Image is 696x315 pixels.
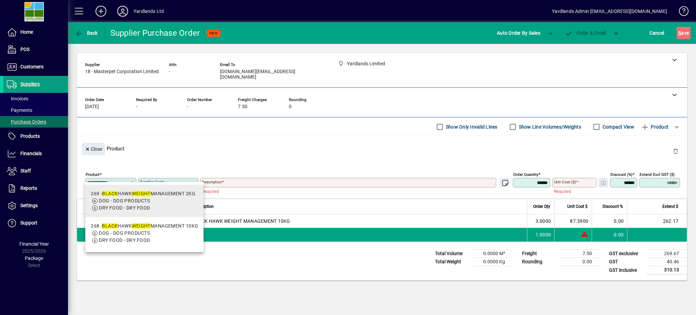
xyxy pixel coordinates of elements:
[73,27,100,39] button: Back
[209,31,218,35] span: NEW
[20,29,33,35] span: Home
[592,214,627,228] td: 0.00
[3,93,68,104] a: Invoices
[85,69,159,74] span: 18 - Masterpet Corporation Limited
[102,223,118,229] em: BLACK
[192,218,290,225] span: BLACK HAWK WEIGHT MANAGEMENT 10KG
[554,187,591,195] mat-error: Required
[662,203,678,210] span: Extend $
[20,151,42,156] span: Financials
[3,180,68,197] a: Reports
[3,145,68,162] a: Financials
[80,146,107,152] app-page-header-button: Close
[610,172,632,177] mat-label: Discount (%)
[3,197,68,214] a: Settings
[567,203,588,210] span: Unit Cost $
[20,185,37,191] span: Reports
[667,148,684,154] app-page-header-button: Delete
[518,123,581,130] label: Show Line Volumes/Weights
[7,96,28,101] span: Invoices
[289,104,292,110] span: 0
[20,220,37,226] span: Support
[497,28,540,38] span: Auto Order By Sales
[527,214,554,228] td: 3.0000
[519,250,559,258] td: Freight
[493,27,544,39] button: Auto Order By Sales
[533,203,550,210] span: Order Qty
[202,180,222,184] mat-label: Description
[519,258,559,266] td: Rounding
[99,198,150,203] span: DOG - DOG PRODUCTS
[238,104,247,110] span: 7.50
[649,28,664,38] span: Cancel
[3,59,68,76] a: Customers
[134,6,164,17] div: Yardlands Ltd
[20,168,31,173] span: Staff
[140,180,164,184] mat-label: Supplier Code
[7,119,46,125] span: Purchase Orders
[559,258,600,266] td: 0.00
[3,24,68,41] a: Home
[678,30,681,36] span: S
[561,27,610,39] button: Order & Email
[68,27,105,39] app-page-header-button: Back
[527,228,554,242] td: 1.0000
[3,104,68,116] a: Payments
[20,203,38,208] span: Settings
[606,258,646,266] td: GST
[646,266,687,275] td: 310.13
[99,237,150,243] span: DRY FOOD - DRY FOOD
[3,128,68,145] a: Products
[3,116,68,128] a: Purchase Orders
[85,104,99,110] span: [DATE]
[472,258,513,266] td: 0.0000 Kg
[646,250,687,258] td: 269.67
[82,143,105,155] button: Close
[132,223,151,229] em: WEIGHT
[554,180,576,184] mat-label: Unit Cost ($)
[678,28,689,38] span: ave
[648,27,666,39] button: Cancel
[102,191,118,196] em: BLACK
[513,172,538,177] mat-label: Order Quantity
[112,5,134,17] button: Profile
[85,217,204,249] mat-option: 268 - BLACK HAWK WEIGHT MANAGEMENT 10KG
[677,27,691,39] button: Save
[85,144,102,155] span: Close
[75,30,98,36] span: Back
[3,215,68,232] a: Support
[169,69,170,74] span: -
[559,250,600,258] td: 7.50
[674,1,688,23] a: Knowledge Base
[472,250,513,258] td: 0.0000 M³
[7,107,32,113] span: Payments
[432,258,472,266] td: Total Weight
[85,185,204,217] mat-option: 269 - BLACK HAWK WEIGHT MANAGEMENT 2KG
[20,81,40,87] span: Suppliers
[603,203,623,210] span: Discount %
[86,172,100,177] mat-label: Product
[552,6,667,17] div: Yardlands Admin [EMAIL_ADDRESS][DOMAIN_NAME]
[627,214,687,228] td: 262.17
[220,69,322,80] span: [DOMAIN_NAME][EMAIL_ADDRESS][DOMAIN_NAME]
[91,222,198,230] div: 268 - HAWK MANAGEMENT 10KG
[132,191,151,196] em: WEIGHT
[20,133,40,139] span: Products
[3,163,68,180] a: Staff
[565,30,606,36] span: Order & Email
[432,250,472,258] td: Total Volume
[90,5,112,17] button: Add
[187,104,188,110] span: -
[601,123,634,130] label: Compact View
[110,28,200,38] div: Supplier Purchase Order
[606,266,646,275] td: GST inclusive
[646,258,687,266] td: 40.46
[20,47,30,52] span: POS
[19,241,49,247] span: Financial Year
[20,64,43,69] span: Customers
[640,172,675,177] mat-label: Extend excl GST ($)
[77,136,687,161] div: Product
[136,104,137,110] span: -
[606,250,646,258] td: GST exclusive
[554,214,592,228] td: 87.3900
